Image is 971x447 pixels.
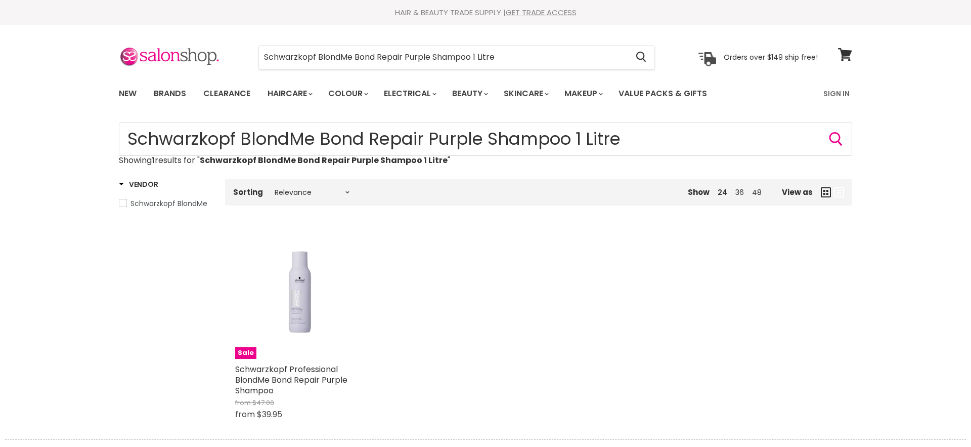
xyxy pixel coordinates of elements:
[111,79,766,108] ul: Main menu
[106,79,865,108] nav: Main
[119,198,212,209] a: Schwarzkopf BlondMe
[235,363,347,396] a: Schwarzkopf Professional BlondMe Bond Repair Purple Shampoo
[146,83,194,104] a: Brands
[235,409,255,420] span: from
[111,83,144,104] a: New
[235,230,364,359] a: Schwarzkopf Professional BlondMe Bond Repair Purple ShampooSale
[119,123,852,156] input: Search
[376,83,443,104] a: Electrical
[258,45,655,69] form: Product
[611,83,715,104] a: Value Packs & Gifts
[828,131,844,147] button: Search
[119,179,158,189] h3: Vendor
[496,83,555,104] a: Skincare
[130,198,207,209] span: Schwarzkopf BlondMe
[782,188,813,196] span: View as
[321,83,374,104] a: Colour
[688,187,710,197] span: Show
[628,46,654,69] button: Search
[235,398,251,408] span: from
[445,83,494,104] a: Beauty
[557,83,609,104] a: Makeup
[119,123,852,156] form: Product
[119,156,852,165] p: Showing results for " "
[259,46,628,69] input: Search
[817,83,856,104] a: Sign In
[506,7,577,18] a: GET TRADE ACCESS
[735,187,744,197] a: 36
[200,154,448,166] strong: Schwarzkopf BlondMe Bond Repair Purple Shampoo 1 Litre
[106,8,865,18] div: HAIR & BEAUTY TRADE SUPPLY |
[257,409,282,420] span: $39.95
[752,187,762,197] a: 48
[718,187,727,197] a: 24
[152,154,155,166] strong: 1
[724,52,818,61] p: Orders over $149 ship free!
[235,246,364,343] img: Schwarzkopf Professional BlondMe Bond Repair Purple Shampoo
[196,83,258,104] a: Clearance
[252,398,274,408] span: $47.00
[233,188,263,196] label: Sorting
[235,347,256,359] span: Sale
[260,83,319,104] a: Haircare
